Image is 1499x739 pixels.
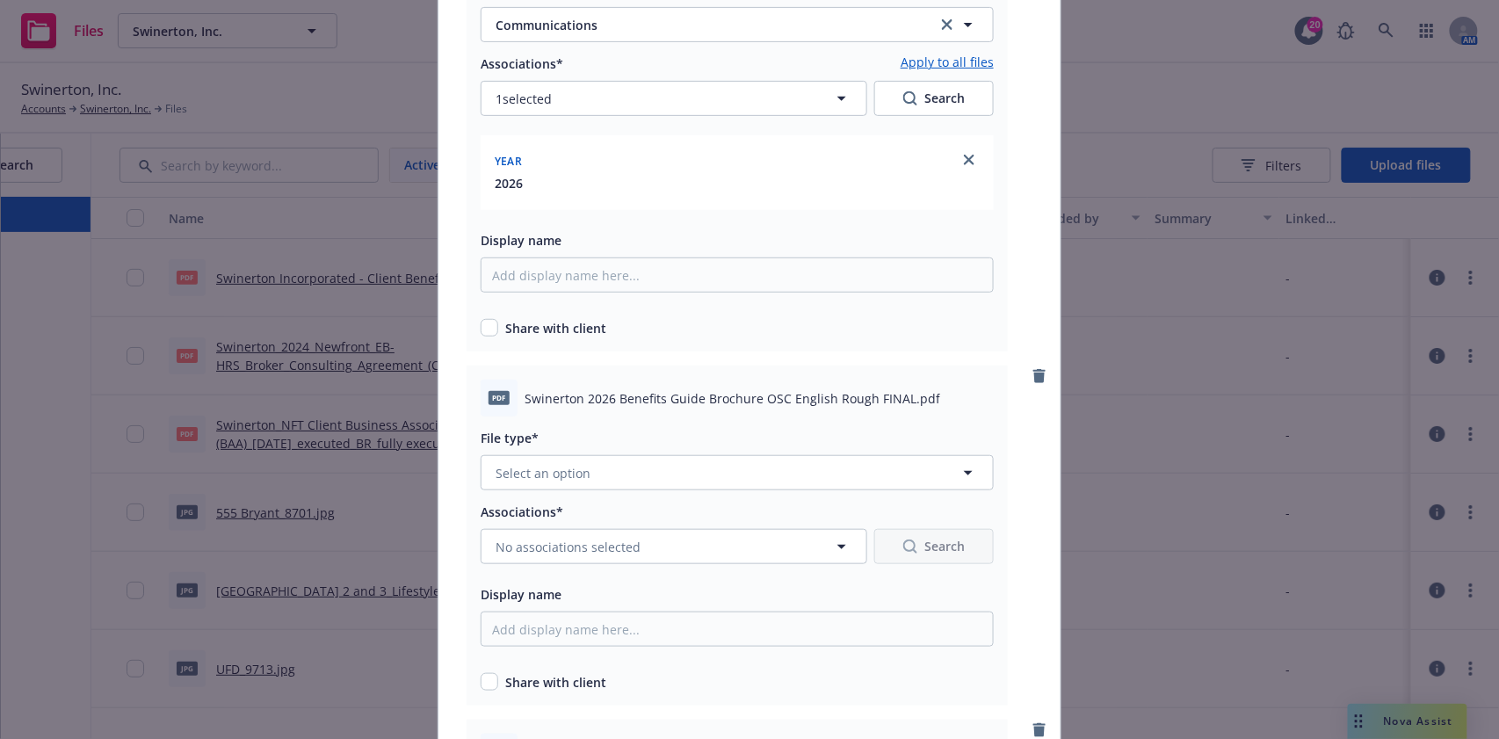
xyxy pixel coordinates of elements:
[496,90,552,108] span: 1 selected
[1029,366,1050,387] a: remove
[505,673,606,692] span: Share with client
[901,53,994,74] a: Apply to all files
[903,530,965,563] div: Search
[481,257,994,293] input: Add display name here...
[495,174,523,192] button: 2026
[481,455,994,490] button: Select an option
[481,612,994,647] input: Add display name here...
[874,529,994,564] button: SearchSearch
[505,319,606,337] span: Share with client
[481,55,563,72] span: Associations*
[959,149,980,170] a: close
[481,232,561,249] span: Display name
[496,538,641,556] span: No associations selected
[525,389,940,408] span: Swinerton 2026 Benefits Guide Brochure OSC English Rough FINAL.pdf
[489,391,510,404] span: pdf
[481,504,563,520] span: Associations*
[495,154,522,169] span: Year
[903,540,917,554] svg: Search
[903,82,965,115] div: Search
[496,464,590,482] span: Select an option
[481,81,867,116] button: 1selected
[874,81,994,116] button: SearchSearch
[937,14,958,35] a: clear selection
[903,91,917,105] svg: Search
[481,430,539,446] span: File type*
[496,16,911,34] span: Communications
[481,586,561,603] span: Display name
[481,7,994,42] button: Communicationsclear selection
[481,529,867,564] button: No associations selected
